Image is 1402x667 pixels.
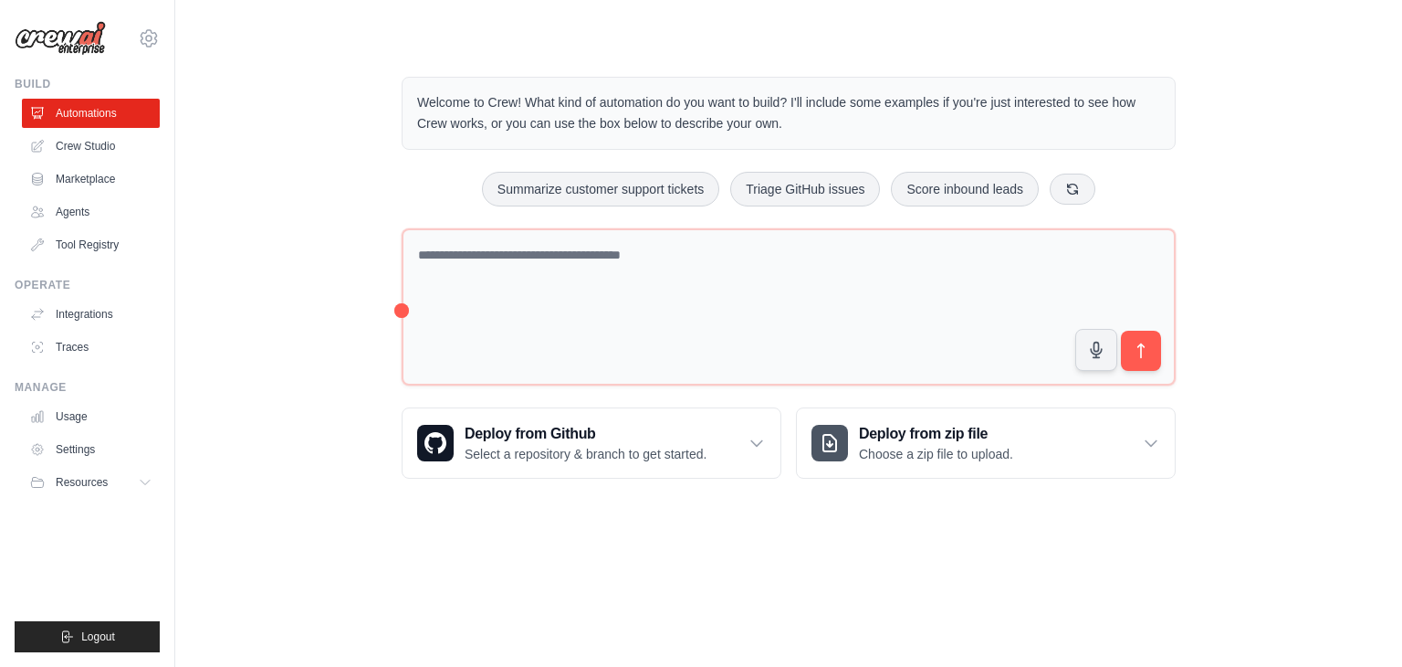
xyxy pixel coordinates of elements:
button: Summarize customer support tickets [482,172,719,206]
button: Score inbound leads [891,172,1039,206]
button: Triage GitHub issues [730,172,880,206]
span: Resources [56,475,108,490]
p: Choose a zip file to upload. [859,445,1013,463]
a: Traces [22,333,160,362]
a: Settings [22,435,160,464]
div: Manage [15,380,160,395]
a: Automations [22,99,160,128]
button: Logout [15,621,160,652]
a: Marketplace [22,164,160,194]
p: Select a repository & branch to get started. [465,445,706,463]
a: Usage [22,402,160,431]
a: Agents [22,197,160,227]
button: Resources [22,468,160,497]
div: Build [15,77,160,91]
a: Tool Registry [22,230,160,259]
img: Logo [15,21,106,56]
a: Integrations [22,300,160,329]
h3: Deploy from zip file [859,423,1013,445]
span: Logout [81,630,115,644]
div: Operate [15,278,160,292]
a: Crew Studio [22,132,160,161]
h3: Deploy from Github [465,423,706,445]
p: Welcome to Crew! What kind of automation do you want to build? I'll include some examples if you'... [417,92,1160,134]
